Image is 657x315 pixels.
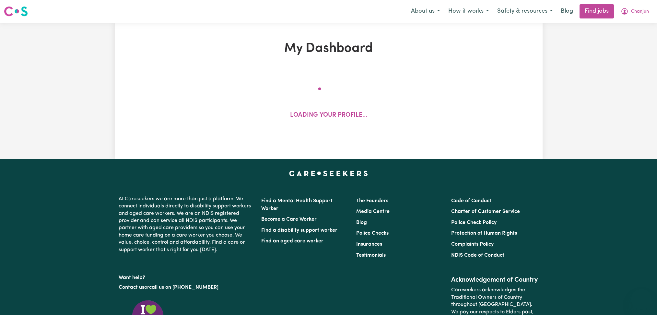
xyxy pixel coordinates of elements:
[631,8,649,15] span: Chanjun
[119,281,253,294] p: or
[4,6,28,17] img: Careseekers logo
[289,171,368,176] a: Careseekers home page
[356,231,389,236] a: Police Checks
[261,217,317,222] a: Become a Care Worker
[356,209,390,214] a: Media Centre
[451,220,497,225] a: Police Check Policy
[190,41,467,56] h1: My Dashboard
[451,276,538,284] h2: Acknowledgement of Country
[444,5,493,18] button: How it works
[119,285,144,290] a: Contact us
[451,209,520,214] a: Charter of Customer Service
[261,198,333,211] a: Find a Mental Health Support Worker
[119,272,253,281] p: Want help?
[616,5,653,18] button: My Account
[356,198,388,204] a: The Founders
[356,242,382,247] a: Insurances
[261,239,323,244] a: Find an aged care worker
[631,289,652,310] iframe: Button to launch messaging window
[356,253,386,258] a: Testimonials
[119,193,253,256] p: At Careseekers we are more than just a platform. We connect individuals directly to disability su...
[451,231,517,236] a: Protection of Human Rights
[407,5,444,18] button: About us
[493,5,557,18] button: Safety & resources
[4,4,28,19] a: Careseekers logo
[261,228,337,233] a: Find a disability support worker
[451,242,494,247] a: Complaints Policy
[451,198,491,204] a: Code of Conduct
[290,111,367,120] p: Loading your profile...
[149,285,218,290] a: call us on [PHONE_NUMBER]
[580,4,614,18] a: Find jobs
[356,220,367,225] a: Blog
[557,4,577,18] a: Blog
[451,253,504,258] a: NDIS Code of Conduct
